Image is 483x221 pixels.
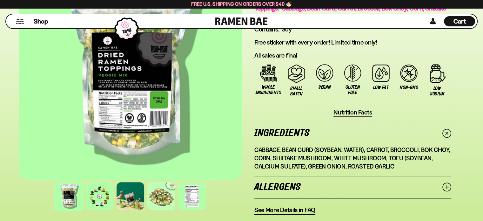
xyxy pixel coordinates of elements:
[254,52,451,59] p: All sales are final
[342,85,364,95] span: Gluten Free
[426,86,448,97] span: Low Sodium
[373,85,388,90] span: Low Fat
[254,122,451,144] a: Ingredients
[254,206,315,215] a: See More Details in FAQ
[285,86,307,97] span: Small Batch
[254,38,377,46] span: Free sticker with every order! Limited time only!
[319,85,331,90] span: Vegan
[453,17,466,25] span: Cart
[333,108,372,117] button: Nutrition Facts
[256,85,281,95] span: Whole Ingredients
[16,19,24,24] button: Mobile Menu Trigger
[254,176,451,198] a: Allergens
[333,108,372,116] span: Nutrition Facts
[34,16,48,26] a: Shop
[444,14,475,28] div: Cart
[254,206,315,214] span: See More Details in FAQ
[191,1,292,7] span: Free U.S. Shipping on Orders over $40 🍜
[34,17,48,26] span: Shop
[254,146,451,171] p: Cabbage, Bean Curd (Soybean, Water), Carrot, Broccoli, Bok Choy, Corn, Shiitake Mushroom, White M...
[400,85,418,90] span: Non-GMO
